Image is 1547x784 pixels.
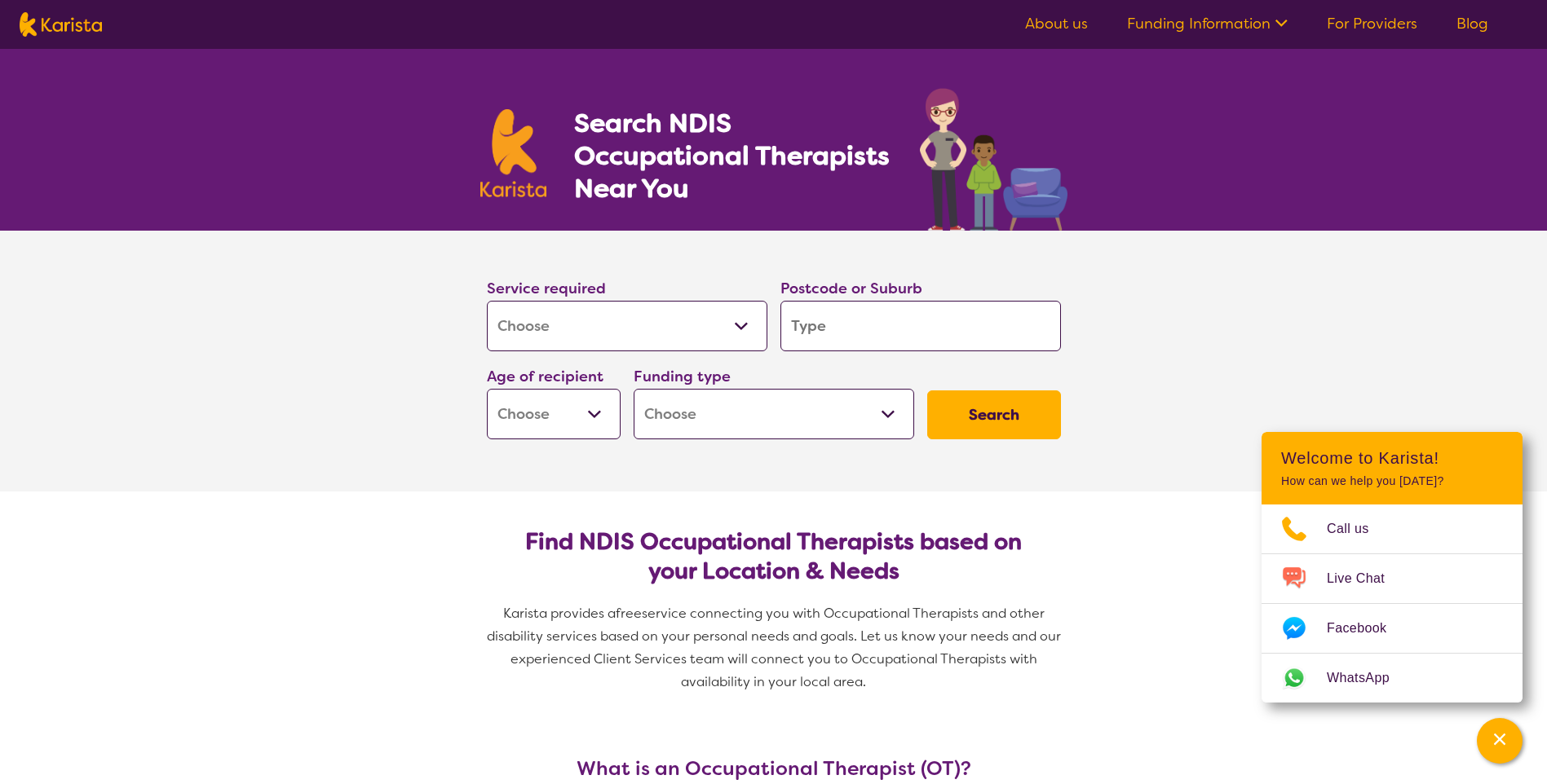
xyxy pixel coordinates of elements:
span: Facebook [1327,616,1406,641]
label: Funding type [634,367,731,386]
span: free [616,605,642,622]
a: Funding Information [1127,14,1288,33]
button: Search [927,390,1061,439]
button: Channel Menu [1477,718,1523,764]
img: Karista logo [480,109,547,197]
a: About us [1025,14,1088,33]
ul: Choose channel [1262,504,1523,703]
label: Service required [487,279,606,298]
input: Type [780,301,1061,351]
p: How can we help you [DATE]? [1281,474,1503,488]
h3: What is an Occupational Therapist (OT)? [480,757,1067,780]
span: WhatsApp [1327,666,1409,690]
h1: Search NDIS Occupational Therapists Near You [574,107,891,205]
h2: Welcome to Karista! [1281,448,1503,468]
span: Karista provides a [503,605,616,622]
label: Age of recipient [487,367,603,386]
span: Live Chat [1327,566,1404,591]
a: Blog [1456,14,1488,33]
h2: Find NDIS Occupational Therapists based on your Location & Needs [500,527,1048,586]
a: For Providers [1327,14,1417,33]
span: Call us [1327,517,1389,541]
div: Channel Menu [1262,432,1523,703]
img: occupational-therapy [920,88,1067,231]
span: service connecting you with Occupational Therapists and other disability services based on your p... [487,605,1064,690]
img: Karista logo [20,12,102,37]
a: Web link opens in a new tab. [1262,654,1523,703]
label: Postcode or Suburb [780,279,922,298]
